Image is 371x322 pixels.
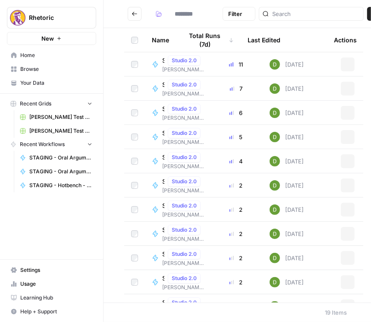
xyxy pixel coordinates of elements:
a: Browse [7,62,96,76]
span: STAGING - Hotbench - Question Creator [29,182,92,189]
img: 9imwbg9onax47rbj8p24uegffqjq [270,277,280,287]
div: [DATE] [270,180,304,191]
span: STAGING - Legal Interview Prep - Document Verification [162,105,164,113]
button: Workspace: Rhetoric [7,7,96,29]
a: Usage [7,277,96,291]
span: Recent Workflows [20,140,65,148]
a: STAGING - Hotbench - Document VerificationStudio 2.0[PERSON_NAME] (STAGING) [152,225,203,243]
span: Studio 2.0 [172,202,197,210]
span: [PERSON_NAME] (STAGING) [162,138,204,146]
span: [PERSON_NAME] (STAGING) [162,259,204,267]
div: 11 [217,60,256,69]
span: STAGING - Oral Argument - Substance Grading (AIO) [29,154,92,162]
div: 19 Items [325,308,347,317]
span: STAGING - Oral Argument - Substance Grading (AIO) [162,153,164,162]
div: [DATE] [270,132,304,142]
button: Recent Workflows [7,138,96,151]
span: Rhetoric [29,13,81,22]
span: STAGING - Oral Argument - Supporting Documents Grading (AIO) [29,168,92,175]
div: 6 [217,108,256,117]
a: STAGING - Oral Argument - Supporting Documents Grading (AIO) [16,165,96,179]
span: [PERSON_NAME] (STAGING) [162,163,204,170]
button: Filter [223,7,255,21]
div: Last Edited [248,28,280,52]
a: STAGING - Oral Argument - Substance Grading (AIO)Studio 2.0[PERSON_NAME] (STAGING) [152,152,203,170]
span: Studio 2.0 [172,153,197,161]
div: [DATE] [270,108,304,118]
div: 7 [217,84,256,93]
span: STAGING - Audio Transcribe [162,298,164,307]
a: Your Data [7,76,96,90]
span: Studio 2.0 [172,129,197,137]
span: [PERSON_NAME] (STAGING) [162,211,204,219]
a: STAGING - Legal Interview Prep - Question CreatorStudio 2.0[PERSON_NAME] (STAGING) [152,273,203,291]
span: Studio 2.0 [172,178,197,185]
span: Studio 2.0 [172,57,197,64]
img: 9imwbg9onax47rbj8p24uegffqjq [270,83,280,94]
span: Settings [20,266,92,274]
a: STAGING - Basic Interview Prep - Question CreatorStudio 2.0[PERSON_NAME] (STAGING) [152,201,203,219]
a: [PERSON_NAME] Test Workflow - SERP Overview Grid [16,124,96,138]
img: 9imwbg9onax47rbj8p24uegffqjq [270,253,280,263]
span: STAGING - Basic Interview Prep - Document Verification [162,177,164,186]
div: [DATE] [270,301,304,312]
div: 2 [217,230,256,238]
div: Name [152,28,169,52]
span: Studio 2.0 [172,250,197,258]
a: STAGING - Cold Calls - Document VerificationStudio 2.0[PERSON_NAME] (STAGING) [152,80,203,98]
span: [PERSON_NAME] (STAGING) [162,187,204,194]
span: Browse [20,65,92,73]
button: New [7,32,96,45]
span: STAGING - Hotbench - Question Creator [162,250,164,258]
span: STAGING - Oral Argument - Style Grading (AIO) [162,56,164,65]
a: STAGING - Hotbench - Question Creator [16,179,96,192]
span: Your Data [20,79,92,87]
span: STAGING - Hotbench - Document Verification [162,226,164,234]
img: 9imwbg9onax47rbj8p24uegffqjq [270,132,280,142]
a: STAGING - Basic Interview Prep - Document VerificationStudio 2.0[PERSON_NAME] (STAGING) [152,176,203,194]
div: [DATE] [270,83,304,94]
span: STAGING - Cold Calls - Question Creator [162,129,164,137]
img: 9imwbg9onax47rbj8p24uegffqjq [270,301,280,312]
span: Filter [228,10,242,18]
div: [DATE] [270,59,304,70]
span: [PERSON_NAME] (STAGING) [162,235,204,243]
span: Studio 2.0 [172,299,197,306]
a: STAGING - Audio TranscribeStudio 2.0[PERSON_NAME] (STAGING) [152,297,203,316]
a: [PERSON_NAME] Test Workflow - Copilot Example Grid [16,110,96,124]
span: Studio 2.0 [172,105,197,113]
div: [DATE] [270,277,304,287]
div: [DATE] [270,229,304,239]
span: [PERSON_NAME] (STAGING) [162,284,204,291]
button: Recent Grids [7,97,96,110]
button: Help + Support [7,305,96,319]
div: 2 [217,181,256,190]
a: STAGING - Oral Argument - Style Grading (AIO)Studio 2.0[PERSON_NAME] (STAGING) [152,55,203,73]
div: 4 [217,157,256,166]
div: 2 [217,302,256,311]
img: 9imwbg9onax47rbj8p24uegffqjq [270,59,280,70]
div: [DATE] [270,253,304,263]
span: [PERSON_NAME] (STAGING) [162,114,204,122]
a: STAGING - Hotbench - Question CreatorStudio 2.0[PERSON_NAME] (STAGING) [152,249,203,267]
span: Studio 2.0 [172,274,197,282]
input: Search [272,10,360,18]
div: [DATE] [270,156,304,166]
div: 5 [217,133,256,141]
span: [PERSON_NAME] (STAGING) [162,90,204,98]
a: STAGING - Legal Interview Prep - Document VerificationStudio 2.0[PERSON_NAME] (STAGING) [152,104,203,122]
div: 2 [217,254,256,262]
a: STAGING - Cold Calls - Question CreatorStudio 2.0[PERSON_NAME] (STAGING) [152,128,203,146]
span: Help + Support [20,308,92,316]
span: STAGING - Cold Calls - Document Verification [162,80,164,89]
a: Learning Hub [7,291,96,305]
span: Studio 2.0 [172,81,197,89]
img: 9imwbg9onax47rbj8p24uegffqjq [270,180,280,191]
span: [PERSON_NAME] Test Workflow - Copilot Example Grid [29,113,92,121]
a: STAGING - Oral Argument - Substance Grading (AIO) [16,151,96,165]
span: Learning Hub [20,294,92,302]
span: Home [20,51,92,59]
a: Settings [7,263,96,277]
span: Usage [20,280,92,288]
span: STAGING - Legal Interview Prep - Question Creator [162,274,164,283]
